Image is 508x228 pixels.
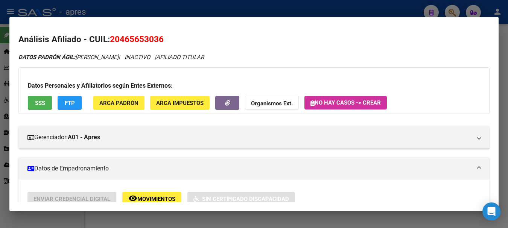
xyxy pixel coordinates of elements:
span: Sin Certificado Discapacidad [202,196,289,202]
mat-expansion-panel-header: Datos de Empadronamiento [18,157,490,180]
strong: DATOS PADRÓN ÁGIL: [18,54,75,61]
span: Enviar Credencial Digital [33,196,110,202]
button: Sin Certificado Discapacidad [187,192,295,206]
button: No hay casos -> Crear [304,96,387,109]
span: SSS [35,100,45,106]
button: ARCA Impuestos [150,96,210,110]
span: AFILIADO TITULAR [156,54,204,61]
mat-icon: remove_red_eye [128,194,137,203]
button: Organismos Ext. [245,96,299,110]
div: Open Intercom Messenger [482,202,500,220]
button: FTP [58,96,82,110]
mat-panel-title: Gerenciador: [27,133,471,142]
mat-expansion-panel-header: Gerenciador:A01 - Apres [18,126,490,149]
span: 20465653036 [110,34,164,44]
span: ARCA Padrón [99,100,138,106]
h3: Datos Personales y Afiliatorios según Entes Externos: [28,81,480,90]
button: Enviar Credencial Digital [27,192,116,206]
h2: Análisis Afiliado - CUIL: [18,33,490,46]
mat-panel-title: Datos de Empadronamiento [27,164,471,173]
span: Movimientos [137,196,175,202]
span: No hay casos -> Crear [310,99,381,106]
strong: A01 - Apres [68,133,100,142]
button: ARCA Padrón [93,96,144,110]
button: Movimientos [122,192,181,206]
span: FTP [65,100,75,106]
span: ARCA Impuestos [156,100,204,106]
i: | INACTIVO | [18,54,204,61]
span: [PERSON_NAME] [18,54,119,61]
strong: Organismos Ext. [251,100,293,107]
button: SSS [28,96,52,110]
